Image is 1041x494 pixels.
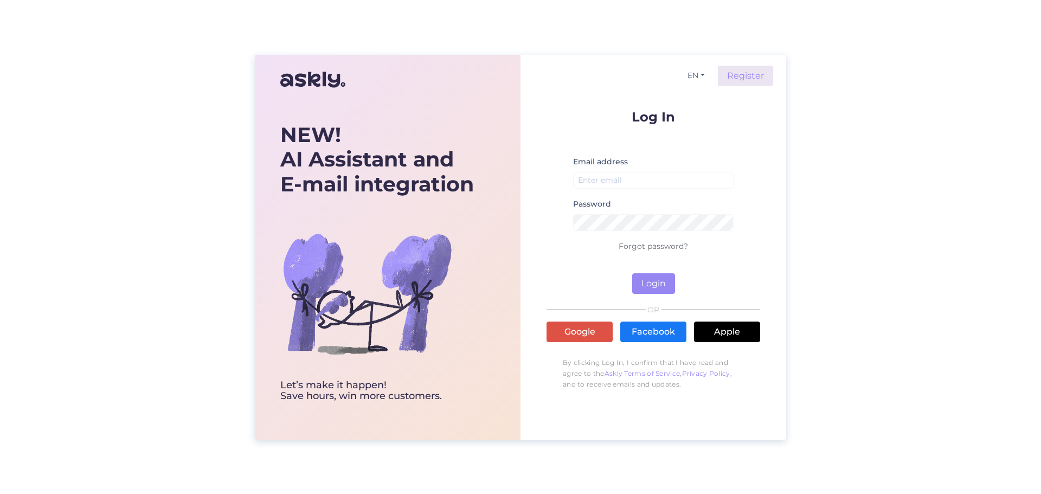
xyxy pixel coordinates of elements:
a: Register [718,66,773,86]
img: bg-askly [280,207,454,380]
a: Google [547,322,613,342]
p: Log In [547,110,760,124]
label: Email address [573,156,628,168]
span: OR [646,306,661,313]
button: Login [632,273,675,294]
a: Privacy Policy [682,369,730,377]
a: Forgot password? [619,241,688,251]
input: Enter email [573,172,734,189]
label: Password [573,198,611,210]
div: Let’s make it happen! Save hours, win more customers. [280,380,474,402]
p: By clicking Log In, I confirm that I have read and agree to the , , and to receive emails and upd... [547,352,760,395]
a: Askly Terms of Service [605,369,680,377]
div: AI Assistant and E-mail integration [280,123,474,197]
a: Facebook [620,322,686,342]
button: EN [683,68,709,84]
a: Apple [694,322,760,342]
img: Askly [280,67,345,93]
b: NEW! [280,122,341,147]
